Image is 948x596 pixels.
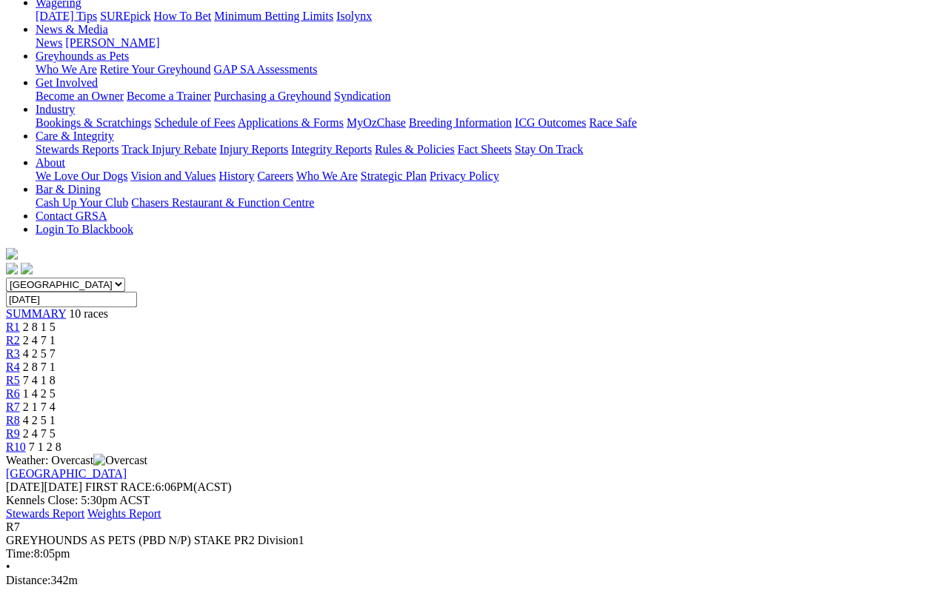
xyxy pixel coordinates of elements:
[238,116,344,129] a: Applications & Forms
[6,401,20,413] a: R7
[23,387,56,400] span: 1 4 2 5
[36,90,124,102] a: Become an Owner
[6,481,82,493] span: [DATE]
[36,183,101,195] a: Bar & Dining
[6,263,18,275] img: facebook.svg
[36,10,97,22] a: [DATE] Tips
[6,574,942,587] div: 342m
[6,361,20,373] a: R4
[131,196,314,209] a: Chasers Restaurant & Function Centre
[36,63,97,76] a: Who We Are
[375,143,455,155] a: Rules & Policies
[87,507,161,520] a: Weights Report
[23,321,56,333] span: 2 8 1 5
[6,494,942,507] div: Kennels Close: 5:30pm ACST
[29,441,61,453] span: 7 1 2 8
[36,10,942,23] div: Wagering
[36,156,65,169] a: About
[430,170,499,182] a: Privacy Policy
[515,116,586,129] a: ICG Outcomes
[6,334,20,346] a: R2
[6,292,137,307] input: Select date
[6,467,127,480] a: [GEOGRAPHIC_DATA]
[21,263,33,275] img: twitter.svg
[6,547,942,560] div: 8:05pm
[6,374,20,386] a: R5
[36,76,98,89] a: Get Involved
[6,534,942,547] div: GREYHOUNDS AS PETS (PBD N/P) STAKE PR2 Division1
[36,23,108,36] a: News & Media
[6,248,18,260] img: logo-grsa-white.png
[36,196,942,210] div: Bar & Dining
[6,347,20,360] a: R3
[458,143,512,155] a: Fact Sheets
[85,481,155,493] span: FIRST RACE:
[6,387,20,400] a: R6
[36,196,128,209] a: Cash Up Your Club
[257,170,293,182] a: Careers
[6,427,20,440] a: R9
[154,116,235,129] a: Schedule of Fees
[6,307,66,320] a: SUMMARY
[23,374,56,386] span: 7 4 1 8
[214,90,331,102] a: Purchasing a Greyhound
[65,36,159,49] a: [PERSON_NAME]
[219,143,288,155] a: Injury Reports
[6,547,34,560] span: Time:
[36,116,942,130] div: Industry
[154,10,212,22] a: How To Bet
[121,143,216,155] a: Track Injury Rebate
[36,223,133,235] a: Login To Blackbook
[23,414,56,426] span: 4 2 5 1
[23,361,56,373] span: 2 8 7 1
[214,10,333,22] a: Minimum Betting Limits
[334,90,390,102] a: Syndication
[296,170,358,182] a: Who We Are
[36,116,151,129] a: Bookings & Scratchings
[6,441,26,453] a: R10
[6,507,84,520] a: Stewards Report
[36,36,942,50] div: News & Media
[69,307,108,320] span: 10 races
[291,143,372,155] a: Integrity Reports
[6,560,10,573] span: •
[127,90,211,102] a: Become a Trainer
[347,116,406,129] a: MyOzChase
[36,143,942,156] div: Care & Integrity
[36,130,114,142] a: Care & Integrity
[93,454,147,467] img: Overcast
[214,63,318,76] a: GAP SA Assessments
[100,63,211,76] a: Retire Your Greyhound
[336,10,372,22] a: Isolynx
[23,401,56,413] span: 2 1 7 4
[409,116,512,129] a: Breeding Information
[23,334,56,346] span: 2 4 7 1
[6,454,147,466] span: Weather: Overcast
[6,520,20,533] span: R7
[36,103,75,115] a: Industry
[6,574,50,586] span: Distance:
[6,481,44,493] span: [DATE]
[23,347,56,360] span: 4 2 5 7
[36,170,942,183] div: About
[23,427,56,440] span: 2 4 7 5
[36,210,107,222] a: Contact GRSA
[218,170,254,182] a: History
[36,143,118,155] a: Stewards Reports
[36,63,942,76] div: Greyhounds as Pets
[6,321,20,333] a: R1
[85,481,232,493] span: 6:06PM(ACST)
[36,170,127,182] a: We Love Our Dogs
[6,414,20,426] a: R8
